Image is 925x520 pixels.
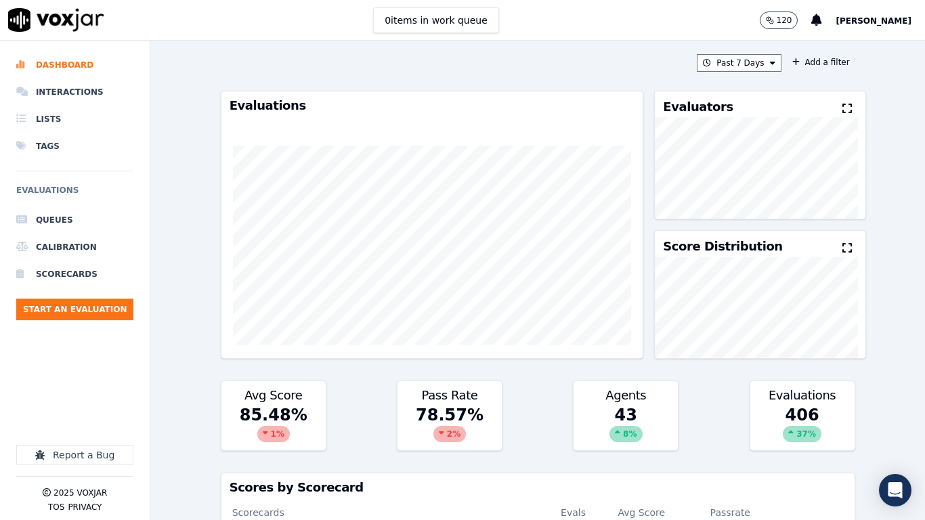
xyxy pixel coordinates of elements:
h6: Evaluations [16,182,133,207]
button: 0items in work queue [373,7,499,33]
h3: Avg Score [230,389,318,402]
a: Queues [16,207,133,234]
span: [PERSON_NAME] [836,16,911,26]
p: 120 [777,15,792,26]
a: Lists [16,106,133,133]
a: Scorecards [16,261,133,288]
div: 43 [574,404,678,450]
h3: Scores by Scorecard [230,481,846,494]
button: Past 7 Days [697,54,781,72]
button: Add a filter [787,54,855,70]
div: 78.57 % [397,404,502,450]
button: Privacy [68,502,102,513]
a: Interactions [16,79,133,106]
div: 1 % [257,426,290,442]
div: 8 % [609,426,642,442]
a: Dashboard [16,51,133,79]
div: 2 % [433,426,466,442]
a: Tags [16,133,133,160]
div: 37 % [783,426,821,442]
h3: Evaluators [663,101,733,113]
button: [PERSON_NAME] [836,12,925,28]
button: 120 [760,12,798,29]
h3: Evaluations [230,100,635,112]
div: 85.48 % [221,404,326,450]
div: 406 [750,404,855,450]
a: Calibration [16,234,133,261]
div: Open Intercom Messenger [879,474,911,506]
p: 2025 Voxjar [53,487,107,498]
button: 120 [760,12,812,29]
h3: Score Distribution [663,240,782,253]
button: Report a Bug [16,445,133,465]
button: TOS [48,502,64,513]
button: Start an Evaluation [16,299,133,320]
h3: Agents [582,389,670,402]
h3: Evaluations [758,389,846,402]
img: voxjar logo [8,8,104,32]
h3: Pass Rate [406,389,494,402]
